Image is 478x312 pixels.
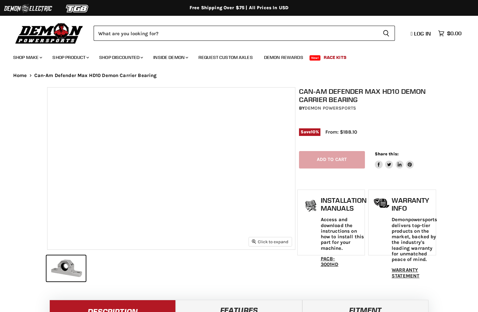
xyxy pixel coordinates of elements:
[392,217,437,262] p: Demonpowersports delivers top-tier products on the market, backed by the industry's leading warra...
[94,26,395,41] form: Product
[414,30,431,37] span: Log in
[249,237,292,246] button: Click to expand
[259,51,308,64] a: Demon Rewards
[53,2,102,15] img: TGB Logo 2
[310,55,321,61] span: New!
[8,51,46,64] a: Shop Make
[303,198,319,215] img: install_manual-icon.png
[34,73,157,78] span: Can-Am Defender Max HD10 Demon Carrier Bearing
[47,51,93,64] a: Shop Product
[375,151,399,156] span: Share this:
[392,267,419,278] a: WARRANTY STATEMENT
[325,129,357,135] span: From: $188.10
[321,217,367,251] p: Access and download the instructions on how to install this part for your machine.
[321,196,367,212] h1: Installation Manuals
[8,48,460,64] ul: Main menu
[377,26,395,41] button: Search
[311,129,315,134] span: 10
[392,196,437,212] h1: Warranty Info
[299,87,434,104] h1: Can-Am Defender Max HD10 Demon Carrier Bearing
[13,73,27,78] a: Home
[435,29,465,38] a: $0.00
[194,51,258,64] a: Request Custom Axles
[319,51,351,64] a: Race Kits
[252,239,288,244] span: Click to expand
[3,2,53,15] img: Demon Electric Logo 2
[373,198,390,208] img: warranty-icon.png
[148,51,192,64] a: Inside Demon
[305,105,356,111] a: Demon Powersports
[13,21,85,45] img: Demon Powersports
[321,256,339,267] a: PACB-3001HD
[94,26,377,41] input: Search
[408,31,435,37] a: Log in
[46,255,86,281] button: IMAGE thumbnail
[299,128,321,136] span: Save %
[375,151,414,169] aside: Share this:
[447,30,462,37] span: $0.00
[94,51,147,64] a: Shop Discounted
[299,105,434,112] div: by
